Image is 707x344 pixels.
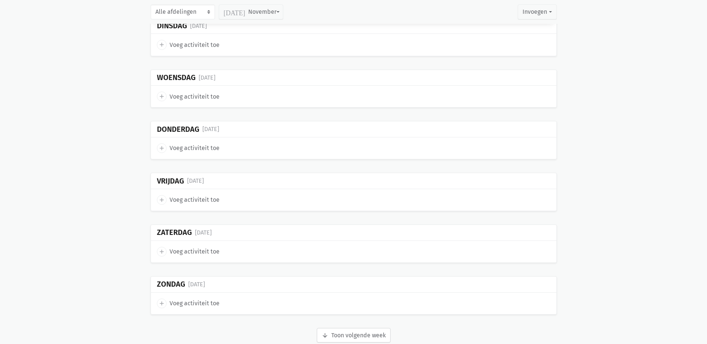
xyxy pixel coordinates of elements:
[157,228,192,237] div: Zaterdag
[158,300,165,307] i: add
[157,125,199,134] div: Donderdag
[158,248,165,255] i: add
[188,280,205,289] div: [DATE]
[518,4,556,19] button: Invoegen
[317,328,391,343] button: Toon volgende week
[157,280,185,289] div: Zondag
[157,177,184,185] div: Vrijdag
[157,40,220,50] a: add Voeg activiteit toe
[157,143,220,153] a: add Voeg activiteit toe
[157,247,220,257] a: add Voeg activiteit toe
[195,228,212,238] div: [DATE]
[322,332,328,339] i: arrow_downward
[219,4,283,19] button: November
[202,124,219,134] div: [DATE]
[170,195,220,205] span: Voeg activiteit toe
[190,21,207,31] div: [DATE]
[158,93,165,100] i: add
[187,176,204,186] div: [DATE]
[170,247,220,257] span: Voeg activiteit toe
[170,143,220,153] span: Voeg activiteit toe
[157,22,187,30] div: Dinsdag
[170,299,220,308] span: Voeg activiteit toe
[224,9,245,15] i: [DATE]
[199,73,215,83] div: [DATE]
[158,145,165,152] i: add
[157,92,220,101] a: add Voeg activiteit toe
[157,299,220,308] a: add Voeg activiteit toe
[157,195,220,205] a: add Voeg activiteit toe
[170,92,220,102] span: Voeg activiteit toe
[157,73,196,82] div: Woensdag
[170,40,220,50] span: Voeg activiteit toe
[158,197,165,203] i: add
[158,41,165,48] i: add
